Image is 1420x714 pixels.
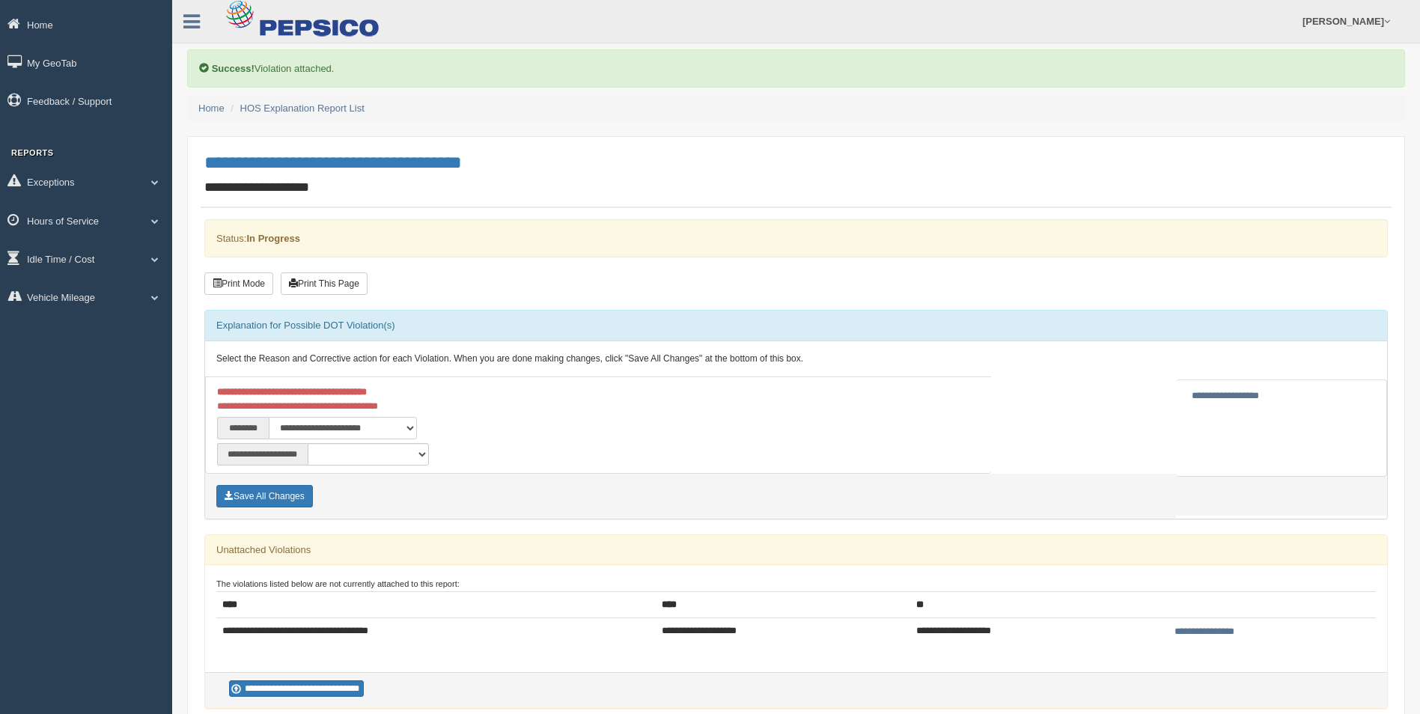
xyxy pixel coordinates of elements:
b: Success! [212,63,255,74]
button: Print Mode [204,272,273,295]
small: The violations listed below are not currently attached to this report: [216,579,460,588]
div: Select the Reason and Corrective action for each Violation. When you are done making changes, cli... [205,341,1387,377]
button: Print This Page [281,272,368,295]
div: Status: [204,219,1388,257]
div: Explanation for Possible DOT Violation(s) [205,311,1387,341]
div: Unattached Violations [205,535,1387,565]
a: HOS Explanation Report List [240,103,365,114]
strong: In Progress [246,233,300,244]
a: Home [198,103,225,114]
button: Save [216,485,313,507]
div: Violation attached. [187,49,1405,88]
